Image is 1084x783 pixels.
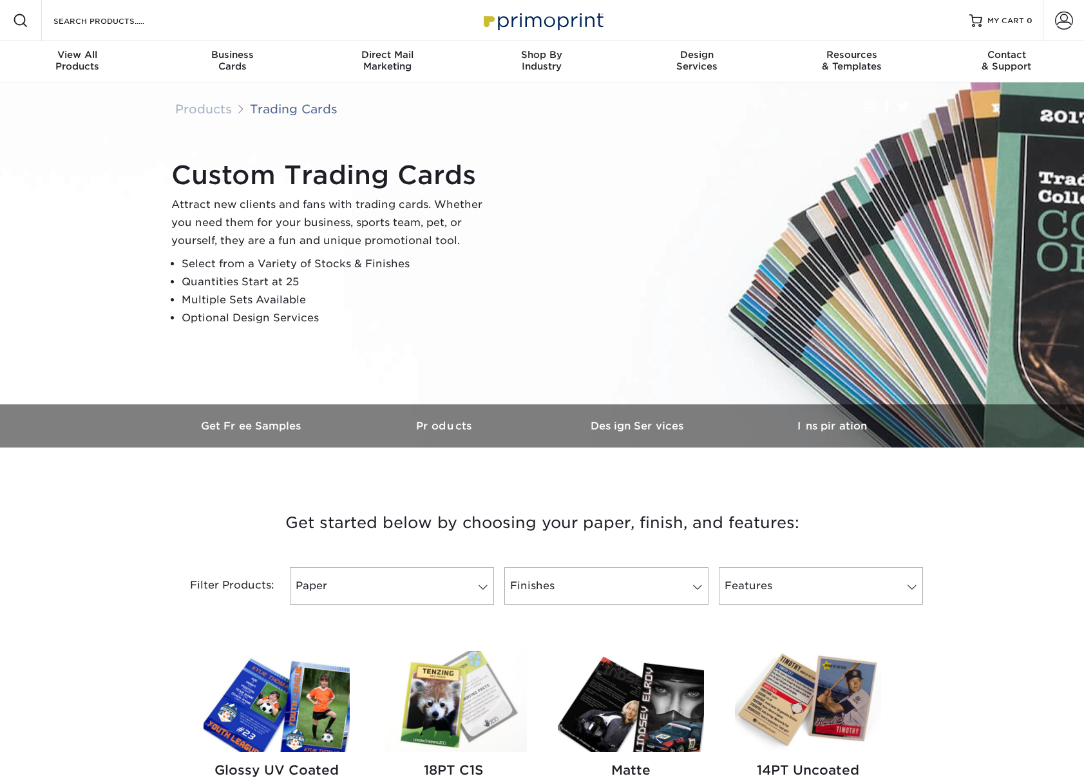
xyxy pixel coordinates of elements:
a: BusinessCards [155,41,309,82]
a: Paper [290,567,494,605]
span: Contact [929,49,1084,61]
h2: 18PT C1S [381,762,527,778]
span: Shop By [464,49,619,61]
img: Primoprint [478,6,607,34]
li: Multiple Sets Available [182,291,493,309]
li: Quantities Start at 25 [182,273,493,291]
h3: Products [349,420,542,432]
h1: Custom Trading Cards [171,160,493,191]
h2: Matte [558,762,704,778]
h3: Design Services [542,420,736,432]
a: Features [719,567,923,605]
span: Business [155,49,309,61]
h2: Glossy UV Coated [204,762,350,778]
input: SEARCH PRODUCTS..... [52,13,178,28]
img: 14PT Uncoated Trading Cards [735,651,881,752]
span: Design [620,49,774,61]
li: Select from a Variety of Stocks & Finishes [182,255,493,273]
div: Cards [155,49,309,72]
div: & Support [929,49,1084,72]
a: Shop ByIndustry [464,41,619,82]
span: 0 [1027,16,1032,25]
div: Marketing [310,49,464,72]
a: Direct MailMarketing [310,41,464,82]
a: Design Services [542,404,736,448]
span: MY CART [987,15,1024,26]
span: Resources [774,49,929,61]
img: 18PT C1S Trading Cards [381,651,527,752]
a: Products [175,102,232,116]
div: Filter Products: [156,567,285,605]
a: Finishes [504,567,708,605]
a: Resources& Templates [774,41,929,82]
a: Products [349,404,542,448]
div: Services [620,49,774,72]
div: Industry [464,49,619,72]
p: Attract new clients and fans with trading cards. Whether you need them for your business, sports ... [171,196,493,250]
img: Matte Trading Cards [558,651,704,752]
a: Trading Cards [250,102,338,116]
a: Contact& Support [929,41,1084,82]
span: Direct Mail [310,49,464,61]
h3: Get started below by choosing your paper, finish, and features: [166,494,919,552]
li: Optional Design Services [182,309,493,327]
a: Get Free Samples [156,404,349,448]
div: & Templates [774,49,929,72]
h3: Inspiration [736,420,929,432]
h3: Get Free Samples [156,420,349,432]
a: Inspiration [736,404,929,448]
a: DesignServices [620,41,774,82]
h2: 14PT Uncoated [735,762,881,778]
img: Glossy UV Coated Trading Cards [204,651,350,752]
